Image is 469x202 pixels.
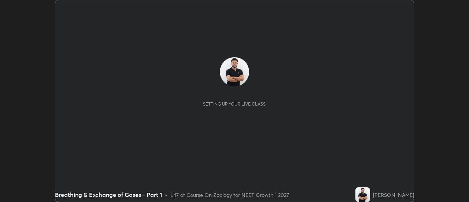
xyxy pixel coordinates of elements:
[170,191,289,199] div: L47 of Course On Zoology for NEET Growth 1 2027
[165,191,167,199] div: •
[355,187,370,202] img: 368e1e20671c42e499edb1680cf54f70.jpg
[203,101,266,107] div: Setting up your live class
[55,190,162,199] div: Breathing & Exchange of Gases - Part 1
[220,57,249,87] img: 368e1e20671c42e499edb1680cf54f70.jpg
[373,191,414,199] div: [PERSON_NAME]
